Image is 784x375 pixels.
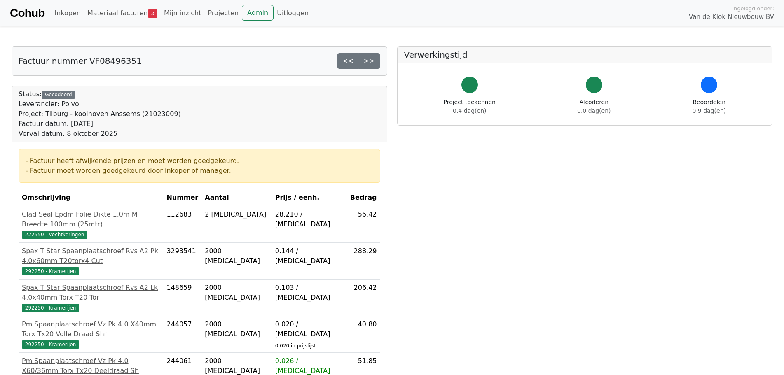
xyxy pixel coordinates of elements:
[22,283,160,312] a: Spax T Star Spaanplaatschroef Rvs A2 Lk 4.0x40mm Torx T20 Tor292250 - Kramerijen
[51,5,84,21] a: Inkopen
[10,3,44,23] a: Cohub
[275,343,316,349] sub: 0.020 in prijslijst
[163,280,201,316] td: 148659
[161,5,205,21] a: Mijn inzicht
[26,156,373,166] div: - Factuur heeft afwijkende prijzen en moet worden goedgekeurd.
[577,98,611,115] div: Afcoderen
[205,210,268,219] div: 2 [MEDICAL_DATA]
[19,189,163,206] th: Omschrijving
[272,189,347,206] th: Prijs / eenh.
[275,246,344,266] div: 0.144 / [MEDICAL_DATA]
[347,316,380,353] td: 40.80
[693,107,726,114] span: 0.9 dag(en)
[22,319,160,349] a: Pm Spaanplaatschroef Vz Pk 4.0 X40mm Torx Tx20 Volle Draad Shr292250 - Kramerijen
[205,246,268,266] div: 2000 [MEDICAL_DATA]
[163,243,201,280] td: 3293541
[347,189,380,206] th: Bedrag
[205,319,268,339] div: 2000 [MEDICAL_DATA]
[347,206,380,243] td: 56.42
[577,107,611,114] span: 0.0 dag(en)
[22,210,160,229] div: Clad Seal Epdm Folie Dikte 1.0m M Breedte 100mm (25mtr)
[19,99,181,109] div: Leverancier: Polvo
[275,319,344,339] div: 0.020 / [MEDICAL_DATA]
[148,9,157,18] span: 3
[19,129,181,139] div: Verval datum: 8 oktober 2025
[84,5,161,21] a: Materiaal facturen3
[347,280,380,316] td: 206.42
[163,206,201,243] td: 112683
[242,5,274,21] a: Admin
[693,98,726,115] div: Beoordelen
[26,166,373,176] div: - Factuur moet worden goedgekeurd door inkoper of manager.
[275,283,344,303] div: 0.103 / [MEDICAL_DATA]
[22,231,87,239] span: 222550 - Vochtkeringen
[19,56,142,66] h5: Factuur nummer VF08496351
[444,98,496,115] div: Project toekennen
[275,210,344,229] div: 28.210 / [MEDICAL_DATA]
[358,53,380,69] a: >>
[22,246,160,266] div: Spax T Star Spaanplaatschroef Rvs A2 Pk 4.0x60mm T20torx4 Cut
[201,189,271,206] th: Aantal
[347,243,380,280] td: 288.29
[689,12,774,22] span: Van de Klok Nieuwbouw BV
[22,283,160,303] div: Spax T Star Spaanplaatschroef Rvs A2 Lk 4.0x40mm Torx T20 Tor
[22,246,160,276] a: Spax T Star Spaanplaatschroef Rvs A2 Pk 4.0x60mm T20torx4 Cut292250 - Kramerijen
[205,283,268,303] div: 2000 [MEDICAL_DATA]
[732,5,774,12] span: Ingelogd onder:
[42,91,75,99] div: Gecodeerd
[22,210,160,239] a: Clad Seal Epdm Folie Dikte 1.0m M Breedte 100mm (25mtr)222550 - Vochtkeringen
[19,109,181,119] div: Project: Tilburg - koolhoven Anssems (21023009)
[163,189,201,206] th: Nummer
[22,267,79,275] span: 292250 - Kramerijen
[204,5,242,21] a: Projecten
[453,107,486,114] span: 0.4 dag(en)
[163,316,201,353] td: 244057
[337,53,359,69] a: <<
[274,5,312,21] a: Uitloggen
[22,340,79,349] span: 292250 - Kramerijen
[22,319,160,339] div: Pm Spaanplaatschroef Vz Pk 4.0 X40mm Torx Tx20 Volle Draad Shr
[19,119,181,129] div: Factuur datum: [DATE]
[404,50,766,60] h5: Verwerkingstijd
[22,304,79,312] span: 292250 - Kramerijen
[19,89,181,139] div: Status:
